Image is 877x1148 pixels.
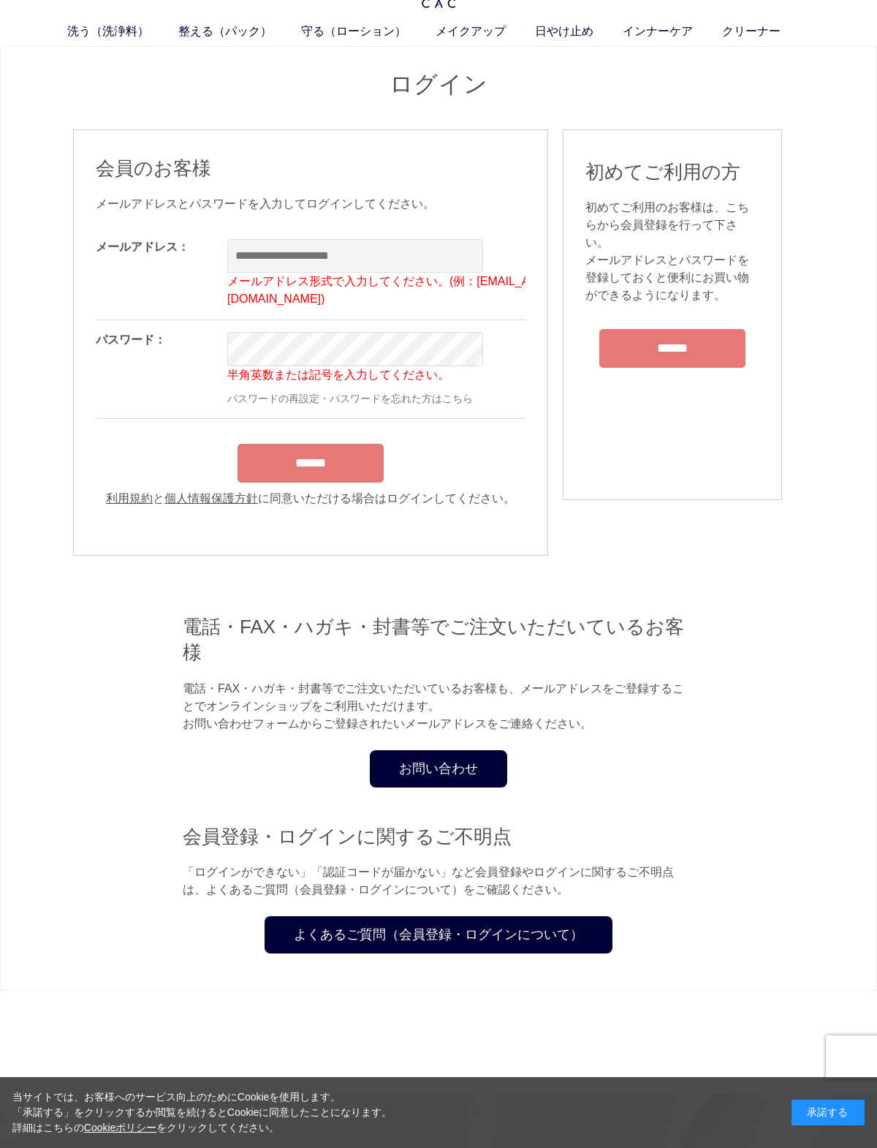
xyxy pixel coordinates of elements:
p: 電話・FAX・ハガキ・封書等でご注文いただいているお客様も、メールアドレスをご登録することでオンラインショップをご利用いただけます。 お問い合わせフォームからご登録されたいメールアドレスをご連絡... [183,680,694,733]
a: クリーナー [722,23,810,40]
div: と に同意いただける場合はログインしてください。 [96,490,525,507]
a: 守る（ローション） [301,23,436,40]
a: インナーケア [623,23,722,40]
a: 整える（パック） [178,23,301,40]
p: メールアドレス形式で入力してください。(例：[EMAIL_ADDRESS][DOMAIN_NAME]) [227,273,607,308]
a: 洗う（洗浄料） [67,23,178,40]
div: 当サイトでは、お客様へのサービス向上のためにCookieを使用します。 「承諾する」をクリックするか閲覧を続けるとCookieに同意したことになります。 詳細はこちらの をクリックしてください。 [12,1090,392,1136]
a: パスワードの再設定・パスワードを忘れた方はこちら [227,393,473,404]
div: メールアドレスとパスワードを入力してログインしてください。 [96,195,525,213]
a: お問い合わせ [370,750,507,788]
h2: 会員登録・ログインに関するご不明点 [183,824,694,850]
div: 初めてご利用のお客様は、こちらから会員登録を行って下さい。 メールアドレスとパスワードを登録しておくと便利にお買い物ができるようになります。 [585,199,759,304]
label: パスワード： [96,333,166,346]
h1: ログイン [73,69,804,100]
label: メールアドレス： [96,241,189,253]
a: 利用規約 [106,492,153,505]
span: 初めてご利用の方 [585,161,740,183]
p: 「ログインができない」「認証コードが届かない」など会員登録やログインに関するご不明点は、よくあるご質問（会員登録・ログインについて）をご確認ください。 [183,864,694,899]
span: 会員のお客様 [96,157,211,179]
a: メイクアップ [436,23,535,40]
div: 承諾する [791,1100,865,1125]
a: Cookieポリシー [84,1122,157,1133]
a: 日やけ止め [535,23,623,40]
a: 個人情報保護方針 [164,492,258,505]
h2: 電話・FAX・ハガキ・封書等でご注文いただいているお客様 [183,614,694,665]
p: 半角英数または記号を入力してください。 [227,366,607,384]
a: よくあるご質問（会員登録・ログインについて） [265,916,612,953]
